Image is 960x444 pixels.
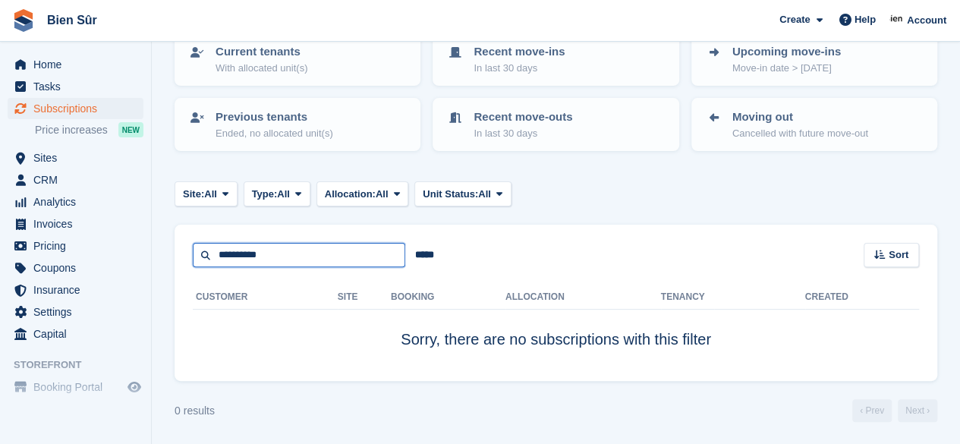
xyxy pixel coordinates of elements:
span: Sorry, there are no subscriptions with this filter [401,331,711,348]
img: stora-icon-8386f47178a22dfd0bd8f6a31ec36ba5ce8667c1dd55bd0f319d3a0aa187defe.svg [12,9,35,32]
span: Capital [33,323,124,345]
a: menu [8,76,143,97]
a: Price increases NEW [35,121,143,138]
img: Asmaa Habri [889,12,905,27]
p: With allocated unit(s) [216,61,307,76]
span: Pricing [33,235,124,257]
span: Analytics [33,191,124,213]
span: Price increases [35,123,108,137]
a: Recent move-ins In last 30 days [434,34,677,84]
a: Preview store [125,378,143,396]
a: menu [8,54,143,75]
button: Allocation: All [316,181,409,206]
button: Site: All [175,181,238,206]
span: All [277,187,290,202]
th: Site [338,285,391,310]
p: Upcoming move-ins [732,43,841,61]
a: menu [8,147,143,168]
p: Move-in date > [DATE] [732,61,841,76]
span: Sites [33,147,124,168]
span: Subscriptions [33,98,124,119]
a: Previous [852,399,892,422]
a: Bien Sûr [41,8,103,33]
a: menu [8,213,143,235]
span: Help [855,12,876,27]
a: Current tenants With allocated unit(s) [176,34,419,84]
span: Tasks [33,76,124,97]
a: menu [8,301,143,323]
a: menu [8,235,143,257]
th: Created [805,285,919,310]
span: Booking Portal [33,376,124,398]
a: menu [8,257,143,279]
span: All [478,187,491,202]
span: Home [33,54,124,75]
a: menu [8,323,143,345]
p: Ended, no allocated unit(s) [216,126,333,141]
p: Cancelled with future move-out [732,126,868,141]
span: Create [779,12,810,27]
a: menu [8,98,143,119]
span: Allocation: [325,187,376,202]
a: Upcoming move-ins Move-in date > [DATE] [693,34,936,84]
span: Storefront [14,357,151,373]
th: Customer [193,285,338,310]
span: CRM [33,169,124,191]
p: Recent move-ins [474,43,565,61]
span: Insurance [33,279,124,301]
th: Allocation [505,285,661,310]
a: Moving out Cancelled with future move-out [693,99,936,150]
div: 0 results [175,403,215,419]
p: Previous tenants [216,109,333,126]
span: Type: [252,187,278,202]
p: Recent move-outs [474,109,572,126]
th: Tenancy [661,285,714,310]
span: All [204,187,217,202]
p: In last 30 days [474,61,565,76]
nav: Page [849,399,940,422]
p: Current tenants [216,43,307,61]
a: Previous tenants Ended, no allocated unit(s) [176,99,419,150]
span: All [376,187,389,202]
a: menu [8,376,143,398]
a: menu [8,169,143,191]
a: Recent move-outs In last 30 days [434,99,677,150]
p: Moving out [732,109,868,126]
a: menu [8,279,143,301]
span: Settings [33,301,124,323]
div: NEW [118,122,143,137]
span: Unit Status: [423,187,478,202]
a: menu [8,191,143,213]
span: Sort [889,247,908,263]
span: Coupons [33,257,124,279]
span: Site: [183,187,204,202]
span: Account [907,13,946,28]
span: Invoices [33,213,124,235]
a: Next [898,399,937,422]
button: Unit Status: All [414,181,511,206]
p: In last 30 days [474,126,572,141]
th: Booking [391,285,505,310]
button: Type: All [244,181,310,206]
